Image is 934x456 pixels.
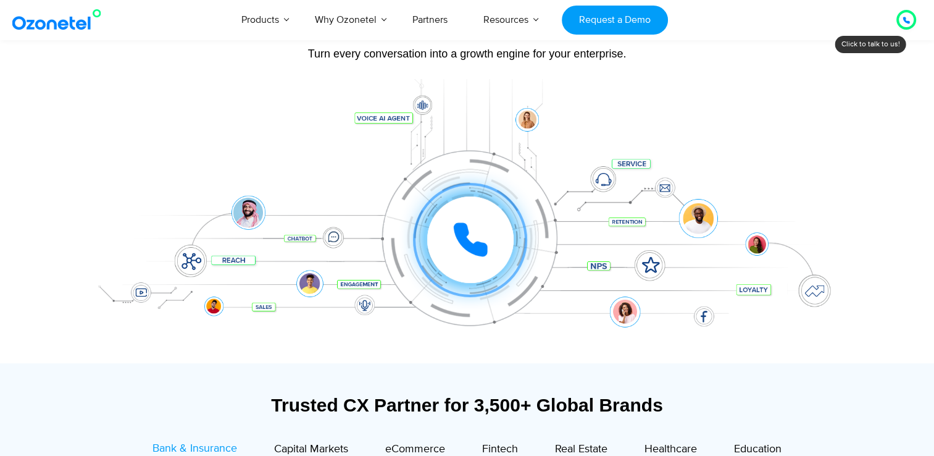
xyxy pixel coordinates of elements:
[152,442,237,455] span: Bank & Insurance
[644,442,697,456] span: Healthcare
[81,47,853,61] div: Turn every conversation into a growth engine for your enterprise.
[555,442,607,456] span: Real Estate
[482,442,518,456] span: Fintech
[385,442,445,456] span: eCommerce
[274,442,348,456] span: Capital Markets
[734,442,782,456] span: Education
[562,6,667,35] a: Request a Demo
[88,394,847,416] div: Trusted CX Partner for 3,500+ Global Brands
